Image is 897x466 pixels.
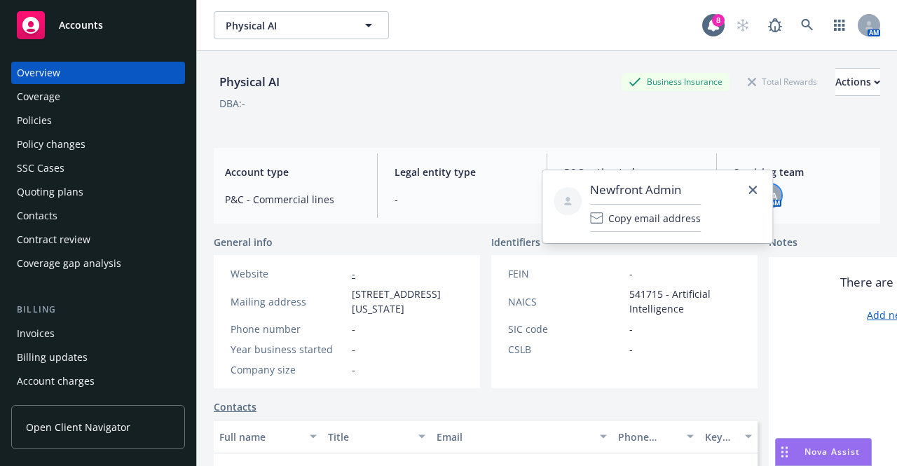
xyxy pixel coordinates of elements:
[622,73,730,90] div: Business Insurance
[395,192,530,207] span: -
[612,420,699,453] button: Phone number
[11,228,185,251] a: Contract review
[11,322,185,345] a: Invoices
[17,62,60,84] div: Overview
[804,446,860,458] span: Nova Assist
[17,181,83,203] div: Quoting plans
[219,96,245,111] div: DBA: -
[11,62,185,84] a: Overview
[729,11,757,39] a: Start snowing
[26,420,130,434] span: Open Client Navigator
[590,204,701,232] button: Copy email address
[741,73,824,90] div: Total Rewards
[17,252,121,275] div: Coverage gap analysis
[769,235,797,252] span: Notes
[11,252,185,275] a: Coverage gap analysis
[226,18,347,33] span: Physical AI
[564,165,699,179] span: P&C estimated revenue
[508,342,624,357] div: CSLB
[629,287,741,316] span: 541715 - Artificial Intelligence
[214,11,389,39] button: Physical AI
[17,85,60,108] div: Coverage
[219,430,301,444] div: Full name
[17,157,64,179] div: SSC Cases
[17,322,55,345] div: Invoices
[491,235,540,249] span: Identifiers
[437,430,591,444] div: Email
[11,303,185,317] div: Billing
[328,430,410,444] div: Title
[214,420,322,453] button: Full name
[826,11,854,39] a: Switch app
[225,165,360,179] span: Account type
[508,294,624,309] div: NAICS
[590,181,701,198] span: Newfront Admin
[11,133,185,156] a: Policy changes
[352,342,355,357] span: -
[231,294,346,309] div: Mailing address
[776,439,793,465] div: Drag to move
[11,346,185,369] a: Billing updates
[231,362,346,377] div: Company size
[793,11,821,39] a: Search
[395,165,530,179] span: Legal entity type
[11,6,185,45] a: Accounts
[629,342,633,357] span: -
[11,181,185,203] a: Quoting plans
[231,266,346,281] div: Website
[225,192,360,207] span: P&C - Commercial lines
[629,266,633,281] span: -
[231,342,346,357] div: Year business started
[17,133,85,156] div: Policy changes
[608,211,701,226] span: Copy email address
[11,85,185,108] a: Coverage
[11,370,185,392] a: Account charges
[835,69,880,95] div: Actions
[59,20,103,31] span: Accounts
[712,14,725,27] div: 8
[352,287,463,316] span: [STREET_ADDRESS][US_STATE]
[508,322,624,336] div: SIC code
[231,322,346,336] div: Phone number
[508,266,624,281] div: FEIN
[699,420,758,453] button: Key contact
[17,205,57,227] div: Contacts
[618,430,678,444] div: Phone number
[11,109,185,132] a: Policies
[17,346,88,369] div: Billing updates
[744,181,761,198] a: close
[11,205,185,227] a: Contacts
[629,322,633,336] span: -
[835,68,880,96] button: Actions
[17,228,90,251] div: Contract review
[352,267,355,280] a: -
[17,109,52,132] div: Policies
[352,322,355,336] span: -
[214,399,256,414] a: Contacts
[734,165,869,179] span: Servicing team
[352,362,355,377] span: -
[761,11,789,39] a: Report a Bug
[705,430,737,444] div: Key contact
[214,73,285,91] div: Physical AI
[431,420,612,453] button: Email
[322,420,431,453] button: Title
[214,235,273,249] span: General info
[17,370,95,392] div: Account charges
[775,438,872,466] button: Nova Assist
[11,157,185,179] a: SSC Cases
